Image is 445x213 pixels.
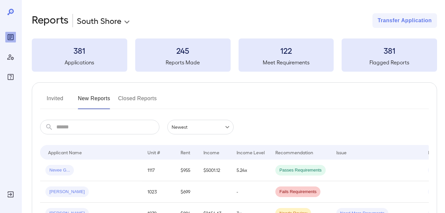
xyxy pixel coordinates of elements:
h5: Applications [32,58,127,66]
div: Method [428,148,444,156]
div: Reports [5,32,16,42]
h3: 122 [239,45,334,56]
button: Transfer Application [372,13,437,28]
div: Rent [181,148,191,156]
h5: Meet Requirements [239,58,334,66]
p: South Shore [77,15,121,26]
h5: Flagged Reports [342,58,437,66]
div: Newest [167,120,234,134]
h2: Reports [32,13,69,28]
td: $5001.12 [198,160,231,181]
h3: 381 [32,45,127,56]
h3: 381 [342,45,437,56]
div: Manage Users [5,52,16,62]
button: Invited [40,93,70,109]
div: Income [203,148,219,156]
button: Closed Reports [118,93,157,109]
td: 1023 [142,181,175,203]
div: Unit # [147,148,160,156]
td: $699 [175,181,198,203]
div: FAQ [5,72,16,82]
div: Recommendation [275,148,313,156]
span: Fails Requirements [275,189,320,195]
div: Issue [336,148,347,156]
div: Income Level [237,148,265,156]
td: $955 [175,160,198,181]
td: 1117 [142,160,175,181]
span: Passes Requirements [275,167,325,174]
td: 5.24x [231,160,270,181]
div: Applicant Name [48,148,82,156]
summary: 381Applications245Reports Made122Meet Requirements381Flagged Reports [32,38,437,72]
td: - [231,181,270,203]
h5: Reports Made [135,58,231,66]
h3: 245 [135,45,231,56]
span: Nevee G... [45,167,74,174]
span: [PERSON_NAME] [45,189,89,195]
div: Log Out [5,189,16,200]
button: New Reports [78,93,110,109]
